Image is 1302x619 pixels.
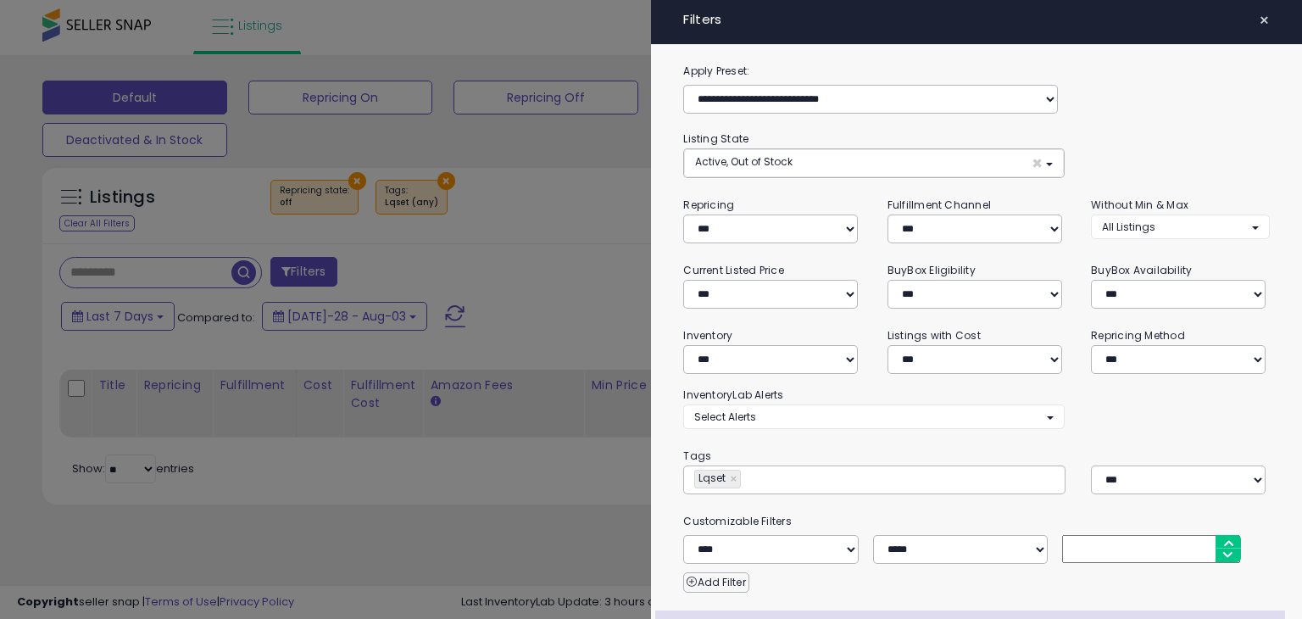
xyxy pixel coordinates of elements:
[887,198,991,212] small: Fulfillment Channel
[695,154,793,169] span: Active, Out of Stock
[887,328,981,343] small: Listings with Cost
[1032,154,1043,172] span: ×
[683,388,783,402] small: InventoryLab Alerts
[887,263,976,277] small: BuyBox Eligibility
[683,572,748,593] button: Add Filter
[670,447,1282,466] small: Tags
[683,131,748,146] small: Listing State
[683,198,734,212] small: Repricing
[1102,220,1155,234] span: All Listings
[670,62,1282,81] label: Apply Preset:
[695,471,726,485] span: Lqset
[683,263,783,277] small: Current Listed Price
[694,410,756,424] span: Select Alerts
[1091,328,1185,343] small: Repricing Method
[730,471,740,488] a: ×
[1252,8,1277,32] button: ×
[1259,8,1270,32] span: ×
[683,328,732,343] small: Inventory
[683,13,1269,27] h4: Filters
[670,512,1282,531] small: Customizable Filters
[683,404,1064,429] button: Select Alerts
[1091,215,1269,239] button: All Listings
[1091,198,1188,212] small: Without Min & Max
[684,149,1063,177] button: Active, Out of Stock ×
[1091,263,1192,277] small: BuyBox Availability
